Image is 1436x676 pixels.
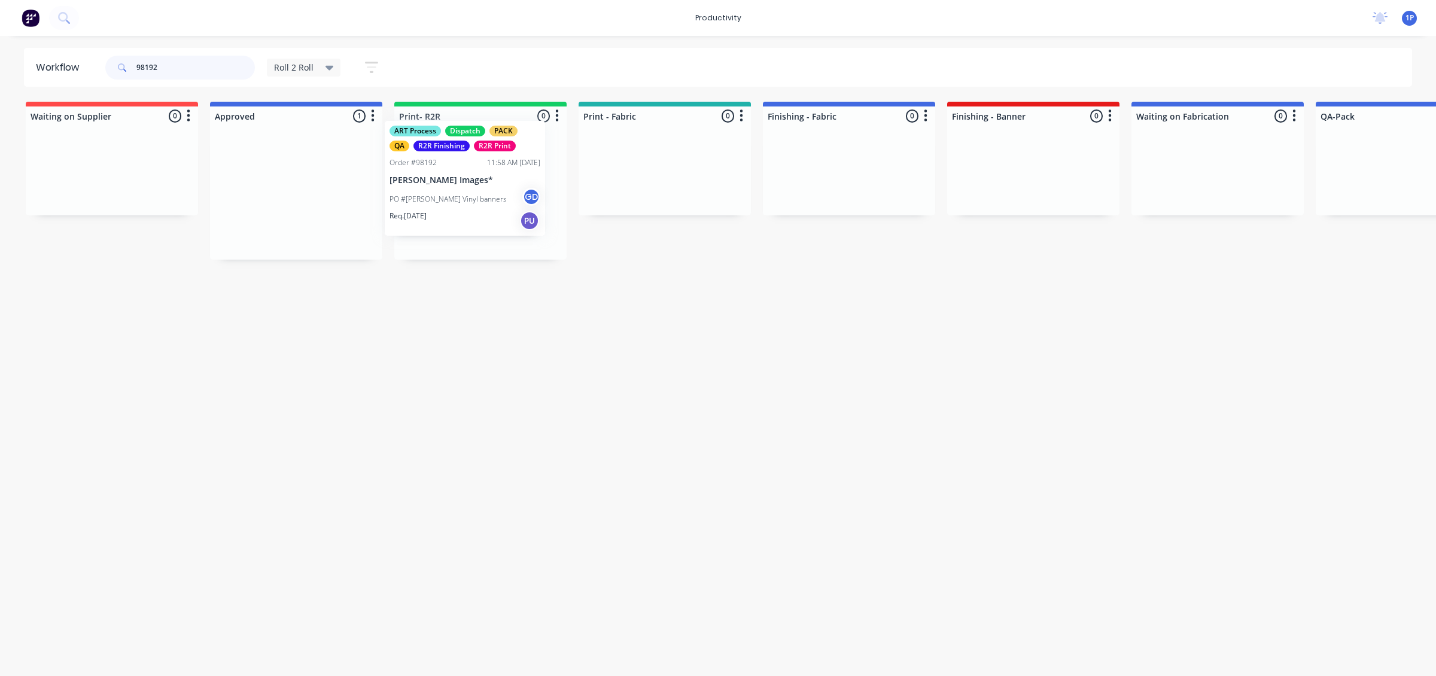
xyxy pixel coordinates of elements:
img: Factory [22,9,39,27]
div: Workflow [36,60,85,75]
span: Roll 2 Roll [274,61,314,74]
input: Search for orders... [136,56,255,80]
div: productivity [689,9,747,27]
span: 1P [1405,13,1414,23]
